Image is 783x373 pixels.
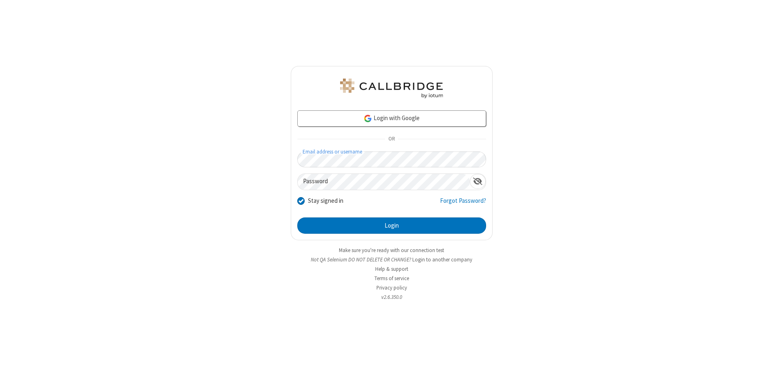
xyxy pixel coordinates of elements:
button: Login [297,217,486,234]
a: Help & support [375,265,408,272]
a: Privacy policy [376,284,407,291]
input: Password [298,174,470,190]
img: QA Selenium DO NOT DELETE OR CHANGE [338,79,445,98]
a: Make sure you're ready with our connection test [339,247,444,254]
a: Login with Google [297,110,486,127]
button: Login to another company [412,256,472,263]
a: Forgot Password? [440,196,486,212]
a: Terms of service [374,275,409,282]
label: Stay signed in [308,196,343,206]
div: Show password [470,174,486,189]
input: Email address or username [297,151,486,167]
span: OR [385,134,398,145]
li: Not QA Selenium DO NOT DELETE OR CHANGE? [291,256,493,263]
img: google-icon.png [363,114,372,123]
li: v2.6.350.0 [291,293,493,301]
